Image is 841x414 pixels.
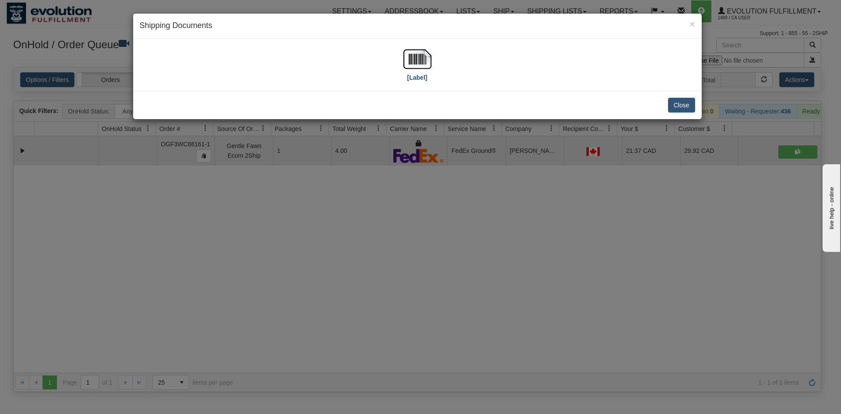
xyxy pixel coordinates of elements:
div: live help - online [7,7,81,14]
span: × [689,19,695,29]
button: Close [668,98,695,113]
iframe: chat widget [821,162,840,251]
button: Close [689,19,695,28]
label: [Label] [407,73,428,82]
h4: Shipping Documents [140,20,695,32]
a: [Label] [403,55,431,81]
img: barcode.jpg [403,45,431,73]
